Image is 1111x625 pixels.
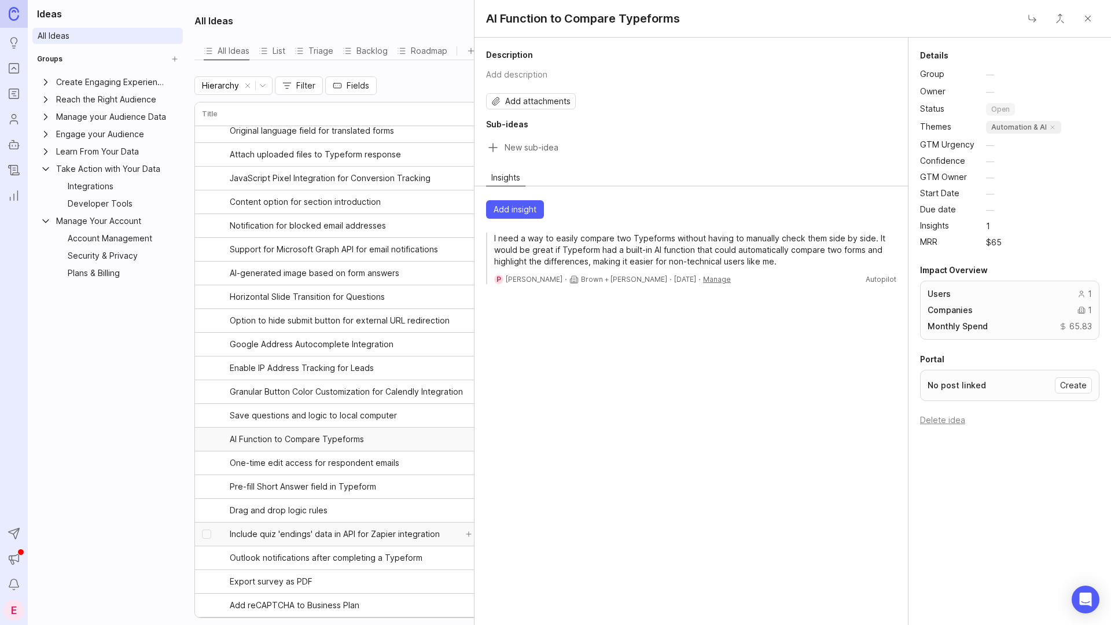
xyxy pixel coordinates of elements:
[230,457,399,469] span: One-time edit access for respondent emails
[68,249,166,262] div: Security & Privacy
[1088,288,1092,300] span: 1
[35,144,181,160] a: Expand Learn From Your DataLearn From Your DataGroup settings
[920,86,946,96] span: Owner
[230,362,374,374] span: Enable IP Address Tracking for Leads
[40,215,51,227] button: Collapse Manage Your Account
[35,91,181,108] a: Expand Reach the Right AudienceReach the Right AudienceGroup settings
[230,410,397,421] span: Save questions and logic to local computer
[56,93,166,106] div: Reach the Right Audience
[506,275,562,284] a: [PERSON_NAME]
[35,126,181,142] div: Expand Engage your AudienceEngage your AudienceGroup settings
[35,213,181,229] div: Collapse Manage Your AccountManage Your AccountGroup settings
[35,109,181,125] a: Expand Manage your Audience DataManage your Audience DataGroup settings
[202,108,218,120] h3: Title
[397,42,447,60] button: Roadmap
[259,42,285,60] button: List
[920,49,1099,62] h2: Details
[230,220,386,231] span: Notification for blocked email addresses
[494,204,536,215] span: Add insight
[486,170,525,186] button: Insights
[56,145,166,158] div: Learn From Your Data
[486,119,896,130] h2: Sub-ideas
[487,170,525,185] span: Insights
[230,190,477,214] a: Content option for section introduction
[986,68,994,81] div: —
[928,321,988,332] span: Monthly Spend
[230,386,463,398] span: Granular Button Color Customization for Calendly Integration
[167,51,183,67] button: Create Group
[230,451,477,475] a: One-time edit access for respondent emails
[3,32,24,53] a: Ideas
[194,14,233,28] h2: All Ideas
[35,74,181,90] a: Expand Create Engaging ExperiencesCreate Engaging ExperiencesGroup settings
[230,167,477,190] a: JavaScript Pixel Integration for Conversion Tracking
[3,109,24,130] a: Users
[1069,321,1092,332] span: 65.83
[461,526,477,542] button: Add sub-idea
[920,139,974,149] span: GTM Urgency
[230,172,431,184] span: JavaScript Pixel Integration for Conversion Tracking
[202,530,211,539] input: select post
[920,69,944,79] span: Group
[1055,377,1092,394] button: Create post
[986,155,994,168] div: —
[698,275,701,284] div: ·
[920,172,967,182] span: GTM Owner
[230,291,385,303] span: Horizontal Slide Transition for Questions
[35,196,181,212] a: Developer ToolsGroup settings
[230,475,477,498] a: Pre-fill Short Answer field in Typeform
[3,523,24,544] button: Send to Autopilot
[230,356,477,380] a: Enable IP Address Tracking for Leads
[920,188,959,198] span: Start Date
[230,546,477,569] a: Outlook notifications after completing a Typeform
[202,79,239,92] div: Hierarchy
[1076,7,1099,30] button: Close
[1060,380,1087,391] span: Create
[486,49,896,61] h2: Description
[40,128,51,140] button: Expand Engage your Audience
[230,285,477,308] a: Horizontal Slide Transition for Questions
[35,230,181,247] a: Account ManagementGroup settings
[581,275,667,284] span: Brown + [PERSON_NAME]
[920,104,944,113] span: Status
[991,123,1047,132] span: Automation & AI
[230,528,440,540] span: Include quiz 'endings' data in API for Zapier integration
[230,143,477,166] a: Attach uploaded files to Typeform response
[32,28,183,44] a: All Ideas
[3,185,24,206] a: Reporting
[3,600,24,620] div: E
[920,122,951,131] span: Themes
[35,248,181,264] a: Security & PrivacyGroup settings
[928,288,951,300] span: Users
[230,333,477,356] a: Google Address Autocomplete Integration
[703,274,731,284] button: Manage
[230,244,438,255] span: Support for Microsoft Graph API for email notifications
[986,86,994,98] span: —
[986,86,1097,98] button: —
[920,415,965,425] button: Delete idea
[486,93,576,109] button: Add attachments
[40,163,51,175] button: Collapse Take Action with Your Data
[295,42,333,60] button: Triage
[674,275,696,284] time: [DATE]
[230,315,450,326] span: Option to hide submit button for external URL redirection
[3,83,24,104] a: Roadmaps
[466,42,499,60] button: View
[920,204,956,214] span: Due date
[3,58,24,79] a: Portal
[68,180,166,193] div: Integrations
[1021,7,1044,30] button: Close button
[9,7,19,20] img: Canny Home
[40,111,51,123] button: Expand Manage your Audience Data
[986,237,1002,248] span: $65
[494,233,896,267] p: I need a way to easily compare two Typeforms without having to manually check them side by side. ...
